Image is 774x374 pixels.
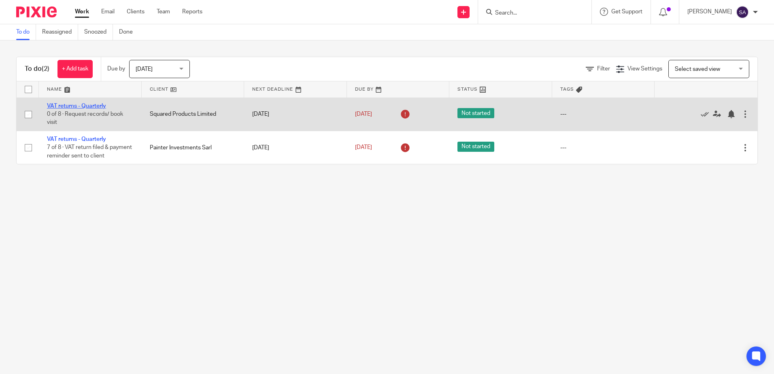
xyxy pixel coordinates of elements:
a: Email [101,8,115,16]
a: Snoozed [84,24,113,40]
a: VAT returns - Quarterly [47,136,106,142]
td: [DATE] [244,98,347,131]
div: --- [560,144,647,152]
td: [DATE] [244,131,347,164]
p: Due by [107,65,125,73]
img: svg%3E [736,6,749,19]
a: Team [157,8,170,16]
span: [DATE] [355,145,372,151]
span: Select saved view [675,66,720,72]
td: Painter Investments Sarl [142,131,245,164]
span: Not started [457,142,494,152]
input: Search [494,10,567,17]
a: + Add task [57,60,93,78]
span: View Settings [627,66,662,72]
td: Squared Products Limited [142,98,245,131]
p: [PERSON_NAME] [687,8,732,16]
a: VAT returns - Quarterly [47,103,106,109]
span: Filter [597,66,610,72]
span: [DATE] [355,111,372,117]
span: 7 of 8 · VAT return filed & payment reminder sent to client [47,145,132,159]
a: Clients [127,8,145,16]
h1: To do [25,65,49,73]
a: Work [75,8,89,16]
span: Not started [457,108,494,118]
a: Done [119,24,139,40]
span: Tags [560,87,574,91]
span: [DATE] [136,66,153,72]
span: (2) [42,66,49,72]
div: --- [560,110,647,118]
img: Pixie [16,6,57,17]
span: 0 of 8 · Request records/ book visit [47,111,123,125]
a: Mark as done [701,110,713,118]
span: Get Support [611,9,642,15]
a: To do [16,24,36,40]
a: Reassigned [42,24,78,40]
a: Reports [182,8,202,16]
